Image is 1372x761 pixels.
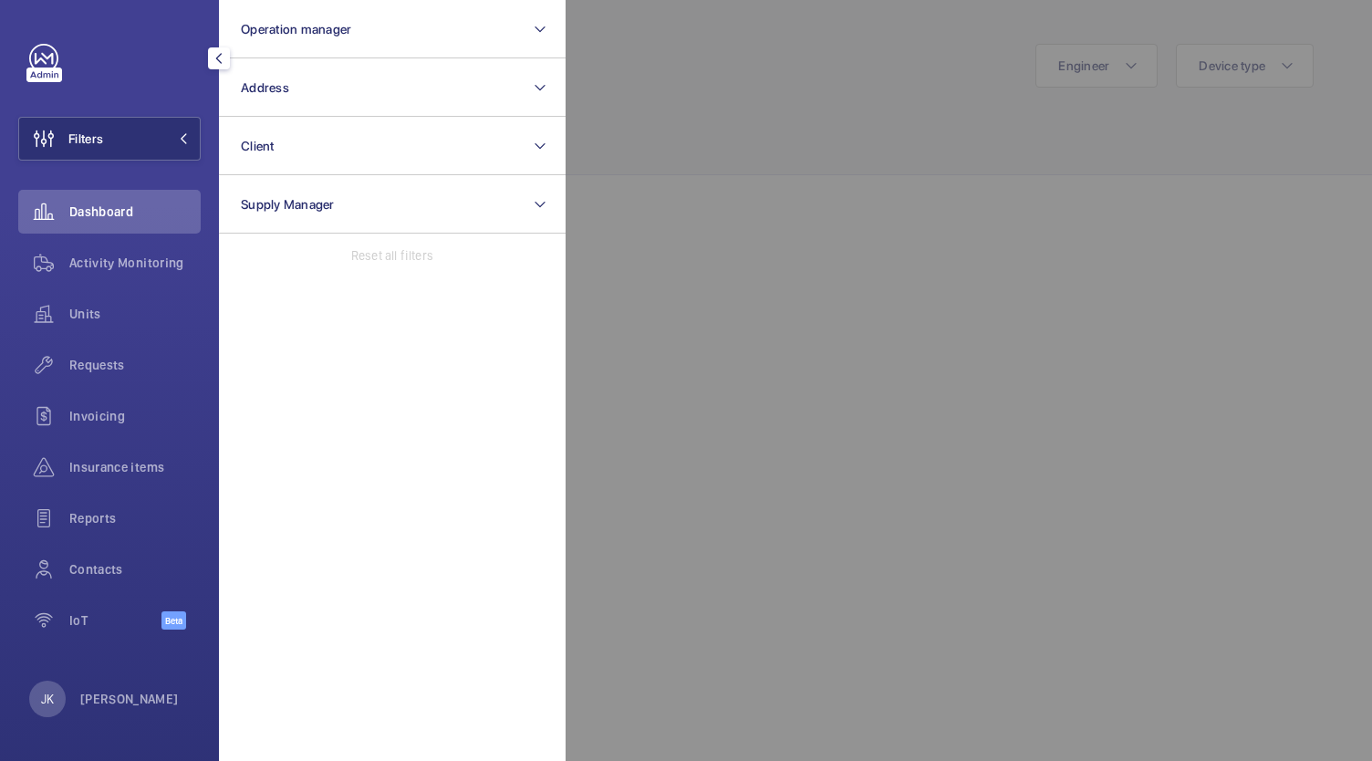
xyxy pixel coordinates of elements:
[69,305,201,323] span: Units
[69,356,201,374] span: Requests
[41,690,54,708] p: JK
[69,203,201,221] span: Dashboard
[80,690,179,708] p: [PERSON_NAME]
[68,130,103,148] span: Filters
[18,117,201,161] button: Filters
[69,407,201,425] span: Invoicing
[69,509,201,527] span: Reports
[161,611,186,630] span: Beta
[69,560,201,579] span: Contacts
[69,254,201,272] span: Activity Monitoring
[69,611,161,630] span: IoT
[69,458,201,476] span: Insurance items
